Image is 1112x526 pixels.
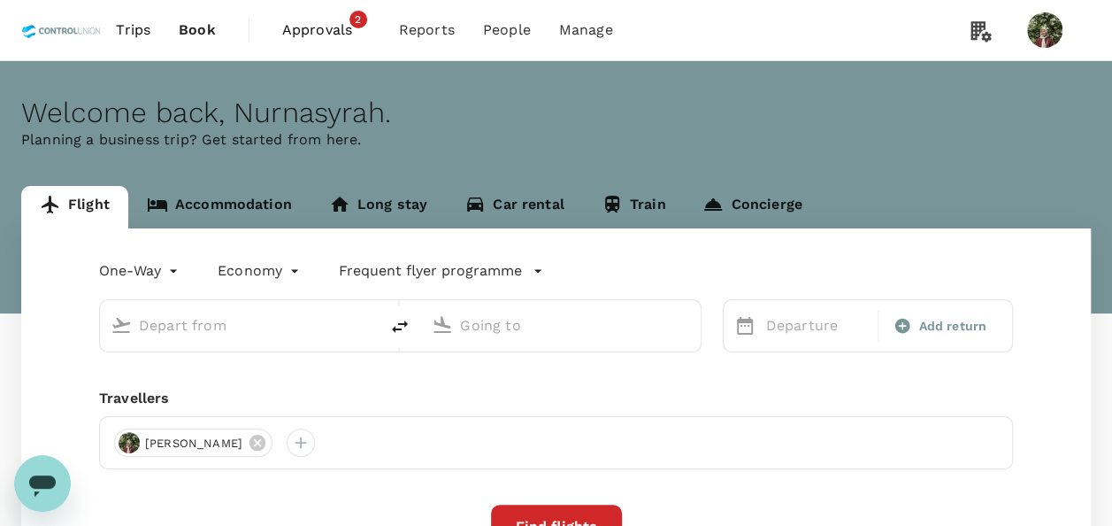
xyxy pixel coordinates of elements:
[918,317,986,336] span: Add return
[339,260,522,282] p: Frequent flyer programme
[21,129,1091,151] p: Planning a business trip? Get started from here.
[134,435,253,453] span: [PERSON_NAME]
[483,19,531,41] span: People
[114,429,272,457] div: [PERSON_NAME]
[218,257,303,285] div: Economy
[14,455,71,512] iframe: Button to launch messaging window
[128,186,311,228] a: Accommodation
[366,323,370,327] button: Open
[116,19,150,41] span: Trips
[349,11,367,28] span: 2
[179,19,216,41] span: Book
[446,186,583,228] a: Car rental
[399,19,455,41] span: Reports
[21,186,128,228] a: Flight
[339,260,543,282] button: Frequent flyer programme
[311,186,446,228] a: Long stay
[559,19,613,41] span: Manage
[766,315,868,336] p: Departure
[1027,12,1062,48] img: Nurnasyrah Binti Abdul Ghafur
[99,388,1013,409] div: Travellers
[583,186,685,228] a: Train
[684,186,820,228] a: Concierge
[21,97,1091,129] div: Welcome back , Nurnasyrah .
[282,19,371,41] span: Approvals
[688,323,692,327] button: Open
[379,306,421,348] button: delete
[460,312,663,339] input: Going to
[139,312,341,339] input: Depart from
[21,11,102,50] img: Control Union Malaysia Sdn. Bhd.
[119,432,140,453] img: avatar-67a45d66879f0.jpeg
[99,257,182,285] div: One-Way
